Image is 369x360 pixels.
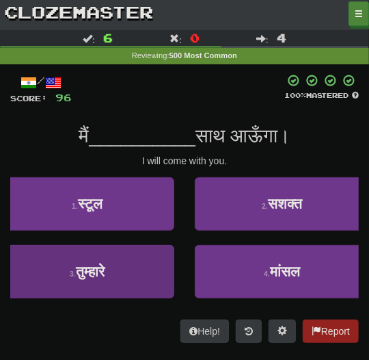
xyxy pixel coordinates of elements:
[277,31,286,44] span: 4
[89,125,195,146] span: __________
[262,202,268,210] small: 2 .
[284,90,359,100] div: Mastered
[169,51,237,60] strong: 500 Most Common
[55,92,72,103] span: 96
[270,263,300,279] span: मांसल
[236,320,262,343] button: Round history (alt+y)
[10,74,72,91] div: /
[70,270,76,278] small: 3 .
[78,196,102,211] span: स्टूल
[169,34,182,43] span: :
[268,196,302,211] span: सशक्त
[195,125,290,146] span: साथ आऊँगा।
[264,270,270,278] small: 4 .
[303,320,359,343] button: Report
[83,34,95,43] span: :
[79,125,89,146] span: मैं
[190,31,200,44] span: 0
[195,177,369,231] button: 2.सशक्त
[10,154,359,168] div: I will come with you.
[72,202,78,210] small: 1 .
[10,94,47,103] span: Score:
[195,245,369,298] button: 4.मांसल
[180,320,229,343] button: Help!
[256,34,269,43] span: :
[76,263,105,279] span: तुम्हारे
[103,31,113,44] span: 6
[284,91,306,99] span: 100 %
